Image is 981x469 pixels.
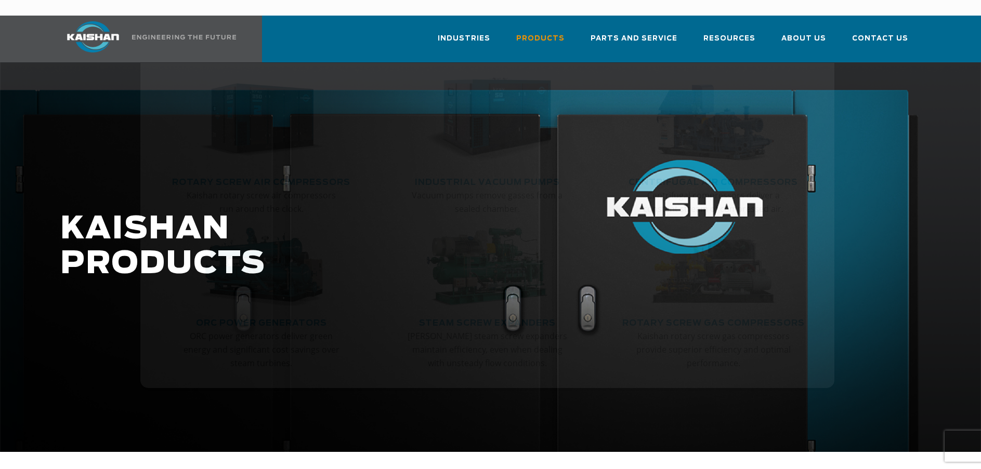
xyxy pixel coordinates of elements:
img: thumb-Industrial-Vacuum-Pumps [423,77,551,164]
span: Products [516,33,565,45]
a: Contact Us [852,25,908,60]
a: Kaishan USA [54,16,238,62]
span: Resources [703,33,755,45]
a: Products [516,25,565,60]
a: Centrifugal Air Compressors [629,173,798,189]
img: thumb-Centrifugal-Air-Compressors [649,77,777,164]
span: About Us [781,33,826,45]
img: kaishan logo [54,21,132,52]
a: About Us [781,25,826,60]
a: Steam Screw Expanders [419,314,556,329]
p: [PERSON_NAME] steam screw expanders maintain efficiency, even when dealing with unsteady flow con... [406,329,568,370]
p: ORC power generators deliver green energy and significant cost savings over steam turbines. [180,329,343,370]
img: thumb-Rotary-Screw-Air-Compressors [197,77,325,164]
span: Parts and Service [591,33,677,45]
p: Kaishan rotary screw gas compressors provide superior efficiency and optimal performance. [632,329,794,370]
p: Kaishan rotary screw air compressors run around the clock. [180,189,343,216]
p: Centrifugal compressors deliver a constant stream of compressed air. [632,189,794,216]
img: thumb-ORC-Power-Generators [197,227,325,307]
img: thumb-Steam-Screw-Expanders [423,227,551,307]
span: Contact Us [852,33,908,45]
img: Engineering the future [132,35,236,39]
a: Parts and Service [591,25,677,60]
p: Vacuum pumps remove gasses from a sealed chamber. [406,189,568,216]
span: Industries [438,33,490,45]
a: ORC Power Generators [196,314,327,329]
img: thumb-Rotary-Screw-Gas-Compressors [649,227,777,307]
a: Resources [703,25,755,60]
a: Industrial Vacuum Pumps [415,173,560,189]
h1: KAISHAN PRODUCTS [60,212,776,282]
a: Industries [438,25,490,60]
a: Rotary Screw Gas Compressors [622,314,805,329]
a: Rotary Screw Air Compressors [172,173,350,189]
